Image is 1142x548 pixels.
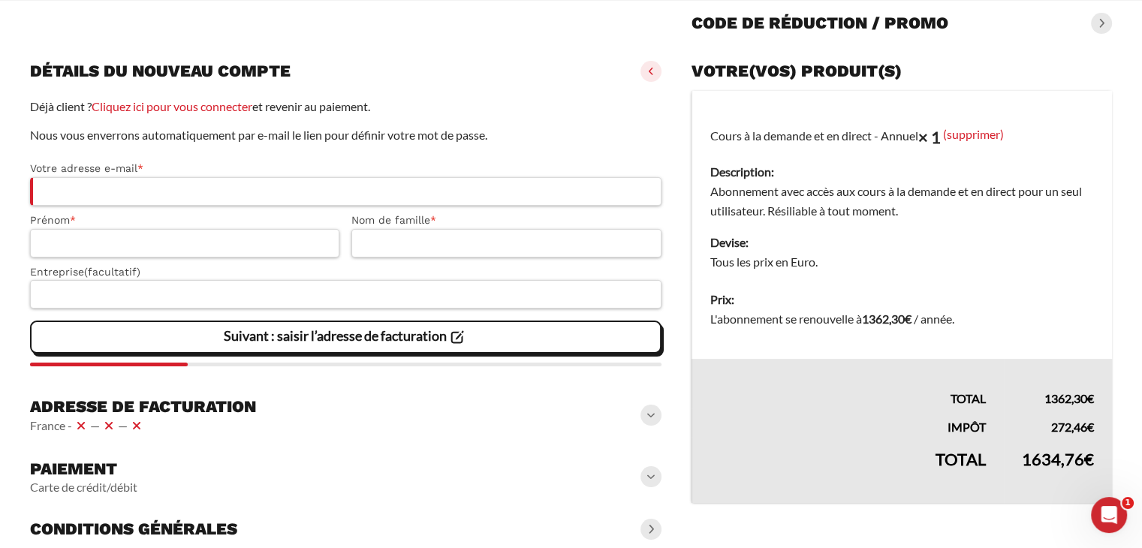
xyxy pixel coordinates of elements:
font: — [90,418,100,432]
font: Impôt [948,420,986,434]
font: Prix: [710,292,734,306]
vaadin-button: Suivant : saisir l’adresse de facturation [30,321,661,354]
font: € [905,312,911,326]
font: Détails du nouveau compte [30,62,291,80]
font: Suivant : saisir l’adresse de facturation [224,327,447,344]
font: — [118,418,128,432]
font: × 1 [918,126,941,146]
font: Déjà client ? [30,99,92,113]
font: Nom de famille [351,214,430,226]
font: € [1087,420,1094,434]
font: Votre adresse e-mail [30,162,137,174]
font: . [952,312,954,326]
font: 1362,30 [862,312,905,326]
font: Total [951,391,986,405]
iframe: Chat en direct par interphone [1091,497,1127,533]
font: Adresse de facturation [30,397,256,416]
font: France - [30,418,72,432]
font: Prénom [30,214,70,226]
font: Devise: [710,235,749,249]
font: L'abonnement se renouvelle à [710,312,862,326]
font: € [1084,449,1094,469]
font: Tous les prix en Euro. [710,254,818,269]
font: Nous vous enverrons automatiquement par e-mail le lien pour définir votre mot de passe. [30,128,487,142]
font: Cours à la demande et en direct - Annuel [710,128,918,143]
font: 1634,76 [1022,449,1084,469]
font: Entreprise [30,266,84,278]
font: (facultatif) [84,266,140,278]
a: (supprimer) [943,126,1004,140]
font: 1 [1125,498,1131,507]
font: Abonnement avec accès aux cours à la demande et en direct pour un seul utilisateur. Résiliable à ... [710,184,1082,218]
font: Paiement [30,459,117,478]
font: Carte de crédit/débit [30,480,137,494]
font: Total [936,449,986,469]
font: et revenir au paiement. [252,99,370,113]
font: 272,46 [1051,420,1087,434]
font: / année [914,312,952,326]
font: Description: [710,164,774,179]
font: Conditions générales [30,519,237,538]
font: Code de réduction / promo [692,14,948,32]
a: Cliquez ici pour vous connecter [92,99,252,113]
font: 1362,30 [1044,391,1087,405]
font: € [1087,391,1094,405]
